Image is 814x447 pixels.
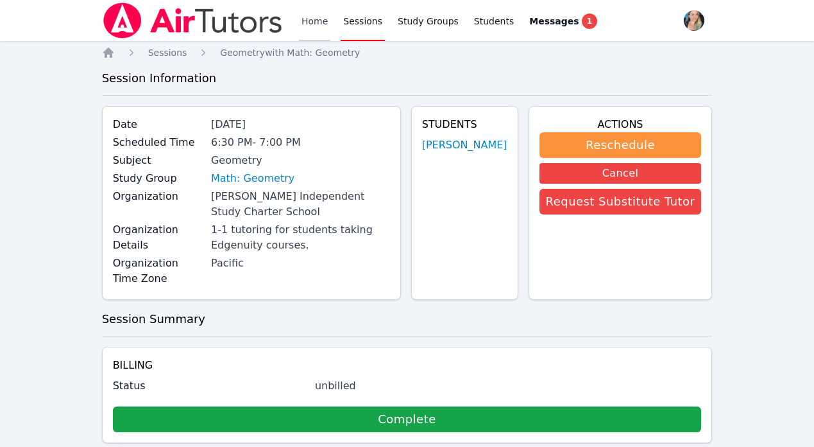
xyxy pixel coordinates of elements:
[113,407,702,432] a: Complete
[148,48,187,58] span: Sessions
[102,3,284,39] img: Air Tutors
[539,189,702,215] button: Request Substitute Tutor
[539,132,702,158] button: Reschedule
[220,48,360,58] span: Geometry with Math: Geometry
[113,117,203,132] label: Date
[539,117,702,132] h4: Actions
[211,222,390,253] div: 1-1 tutoring for students taking Edgenuity courses.
[211,135,390,150] div: 6:30 PM - 7:00 PM
[148,46,187,59] a: Sessions
[113,378,307,394] label: Status
[529,15,579,28] span: Messages
[582,13,597,29] span: 1
[539,163,702,184] button: Cancel
[113,256,203,286] label: Organization Time Zone
[113,135,203,150] label: Scheduled Time
[422,137,507,153] a: [PERSON_NAME]
[211,117,390,132] div: [DATE]
[113,171,203,186] label: Study Group
[113,358,702,373] h4: Billing
[220,46,360,59] a: Geometrywith Math: Geometry
[211,189,390,220] div: [PERSON_NAME] Independent Study Charter School
[113,153,203,168] label: Subject
[211,256,390,271] div: Pacific
[102,46,713,59] nav: Breadcrumb
[211,171,294,186] a: Math: Geometry
[113,189,203,204] label: Organization
[422,117,507,132] h4: Students
[113,222,203,253] label: Organization Details
[102,69,713,87] h3: Session Information
[315,378,702,394] div: unbilled
[211,153,390,168] div: Geometry
[102,310,713,328] h3: Session Summary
